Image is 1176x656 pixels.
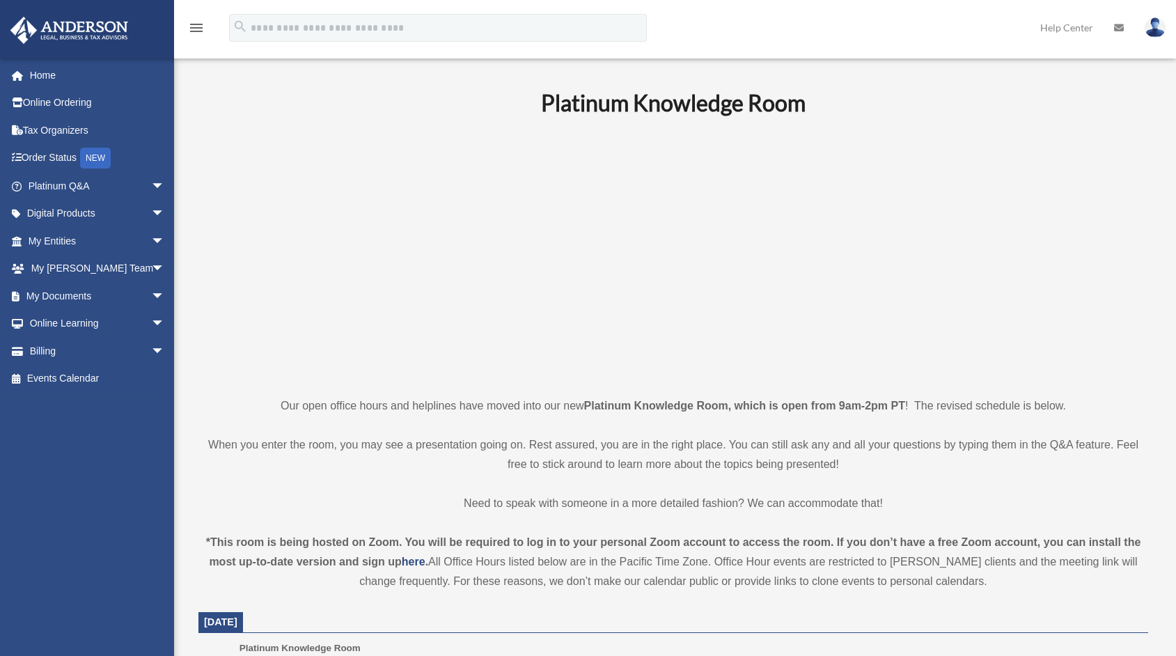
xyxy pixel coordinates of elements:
strong: . [425,556,428,568]
span: arrow_drop_down [151,200,179,228]
span: Platinum Knowledge Room [240,643,361,653]
a: Tax Organizers [10,116,186,144]
a: My [PERSON_NAME] Teamarrow_drop_down [10,255,186,283]
img: Anderson Advisors Platinum Portal [6,17,132,44]
p: Our open office hours and helplines have moved into our new ! The revised schedule is below. [198,396,1148,416]
span: arrow_drop_down [151,255,179,283]
div: NEW [80,148,111,169]
p: Need to speak with someone in a more detailed fashion? We can accommodate that! [198,494,1148,513]
p: When you enter the room, you may see a presentation going on. Rest assured, you are in the right ... [198,435,1148,474]
span: arrow_drop_down [151,227,179,256]
strong: Platinum Knowledge Room, which is open from 9am-2pm PT [584,400,905,412]
a: here [402,556,425,568]
img: User Pic [1145,17,1166,38]
span: arrow_drop_down [151,310,179,338]
a: Billingarrow_drop_down [10,337,186,365]
a: Events Calendar [10,365,186,393]
span: arrow_drop_down [151,282,179,311]
i: search [233,19,248,34]
span: arrow_drop_down [151,337,179,366]
a: Order StatusNEW [10,144,186,173]
strong: *This room is being hosted on Zoom. You will be required to log in to your personal Zoom account ... [206,536,1141,568]
a: My Entitiesarrow_drop_down [10,227,186,255]
b: Platinum Knowledge Room [541,89,806,116]
a: menu [188,24,205,36]
a: Digital Productsarrow_drop_down [10,200,186,228]
span: arrow_drop_down [151,172,179,201]
a: Online Learningarrow_drop_down [10,310,186,338]
iframe: 231110_Toby_KnowledgeRoom [464,135,882,370]
a: Home [10,61,186,89]
div: All Office Hours listed below are in the Pacific Time Zone. Office Hour events are restricted to ... [198,533,1148,591]
a: Platinum Q&Aarrow_drop_down [10,172,186,200]
i: menu [188,19,205,36]
a: My Documentsarrow_drop_down [10,282,186,310]
a: Online Ordering [10,89,186,117]
span: [DATE] [204,616,237,627]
